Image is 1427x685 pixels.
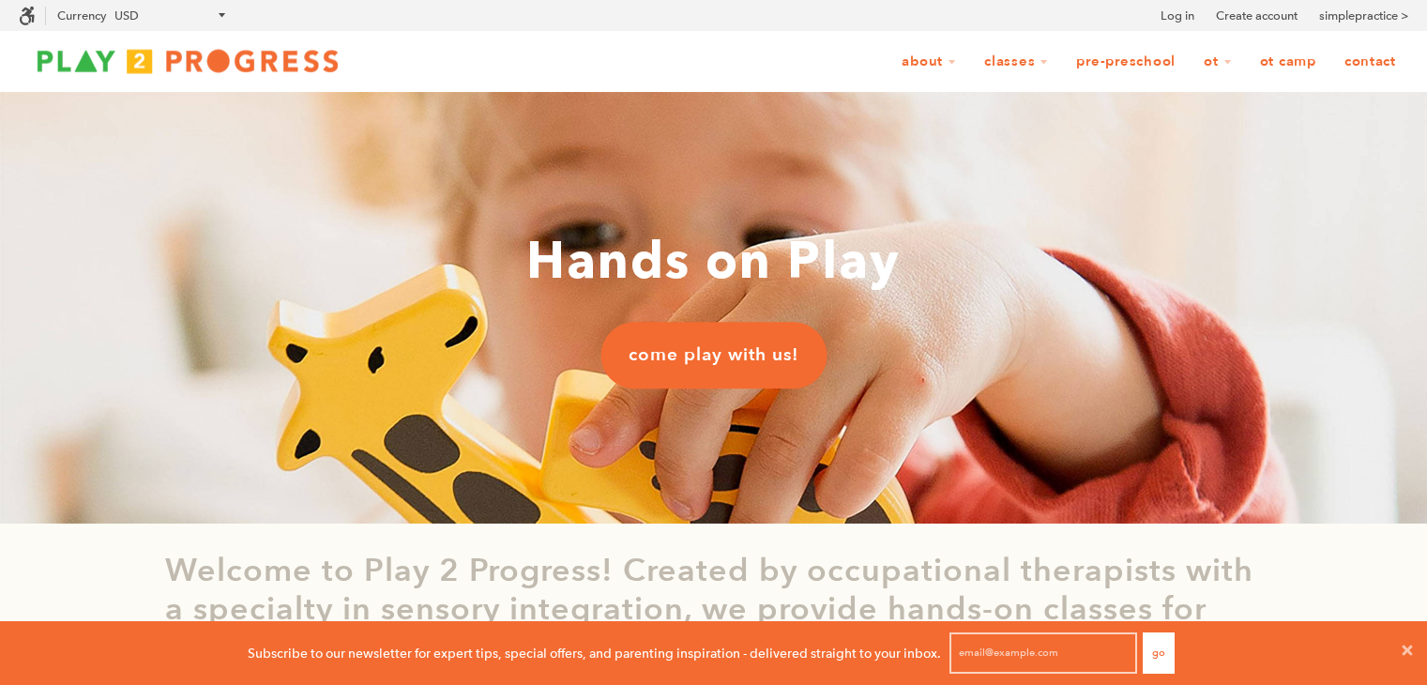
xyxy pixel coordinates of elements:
[1332,44,1408,80] a: Contact
[600,323,827,388] a: come play with us!
[1319,7,1408,25] a: simplepractice >
[1192,44,1244,80] a: OT
[57,8,106,23] label: Currency
[19,42,357,80] img: Play2Progress logo
[1216,7,1298,25] a: Create account
[1143,632,1175,674] button: Go
[949,632,1137,674] input: email@example.com
[1064,44,1188,80] a: Pre-Preschool
[889,44,968,80] a: About
[1161,7,1194,25] a: Log in
[248,643,941,663] p: Subscribe to our newsletter for expert tips, special offers, and parenting inspiration - delivere...
[1248,44,1328,80] a: OT Camp
[629,343,798,368] span: come play with us!
[972,44,1060,80] a: Classes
